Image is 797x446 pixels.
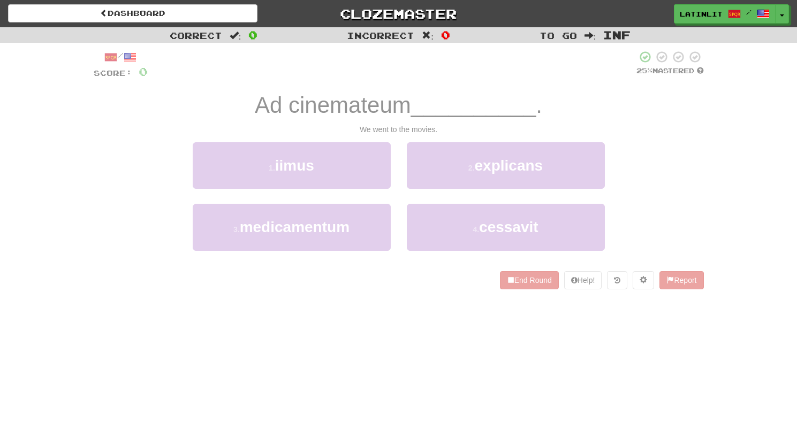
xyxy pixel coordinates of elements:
[94,124,704,135] div: We went to the movies.
[230,31,241,40] span: :
[540,30,577,41] span: To go
[274,4,523,23] a: Clozemaster
[170,30,222,41] span: Correct
[94,50,148,64] div: /
[607,271,627,289] button: Round history (alt+y)
[407,204,605,250] button: 4.cessavit
[422,31,434,40] span: :
[347,30,414,41] span: Incorrect
[441,28,450,41] span: 0
[94,68,132,78] span: Score:
[564,271,602,289] button: Help!
[479,219,538,235] span: cessavit
[585,31,596,40] span: :
[255,93,411,118] span: Ad cinemateum
[636,66,704,76] div: Mastered
[193,204,391,250] button: 3.medicamentum
[8,4,257,22] a: Dashboard
[746,9,752,16] span: /
[659,271,703,289] button: Report
[248,28,257,41] span: 0
[193,142,391,189] button: 1.iimus
[473,225,479,234] small: 4 .
[475,157,543,174] span: explicans
[636,66,652,75] span: 25 %
[139,65,148,78] span: 0
[240,219,350,235] span: medicamentum
[680,9,723,19] span: latinlit
[674,4,776,24] a: latinlit /
[603,28,631,41] span: Inf
[407,142,605,189] button: 2.explicans
[411,93,536,118] span: __________
[275,157,314,174] span: iimus
[233,225,240,234] small: 3 .
[269,164,275,172] small: 1 .
[468,164,475,172] small: 2 .
[500,271,559,289] button: End Round
[536,93,542,118] span: .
